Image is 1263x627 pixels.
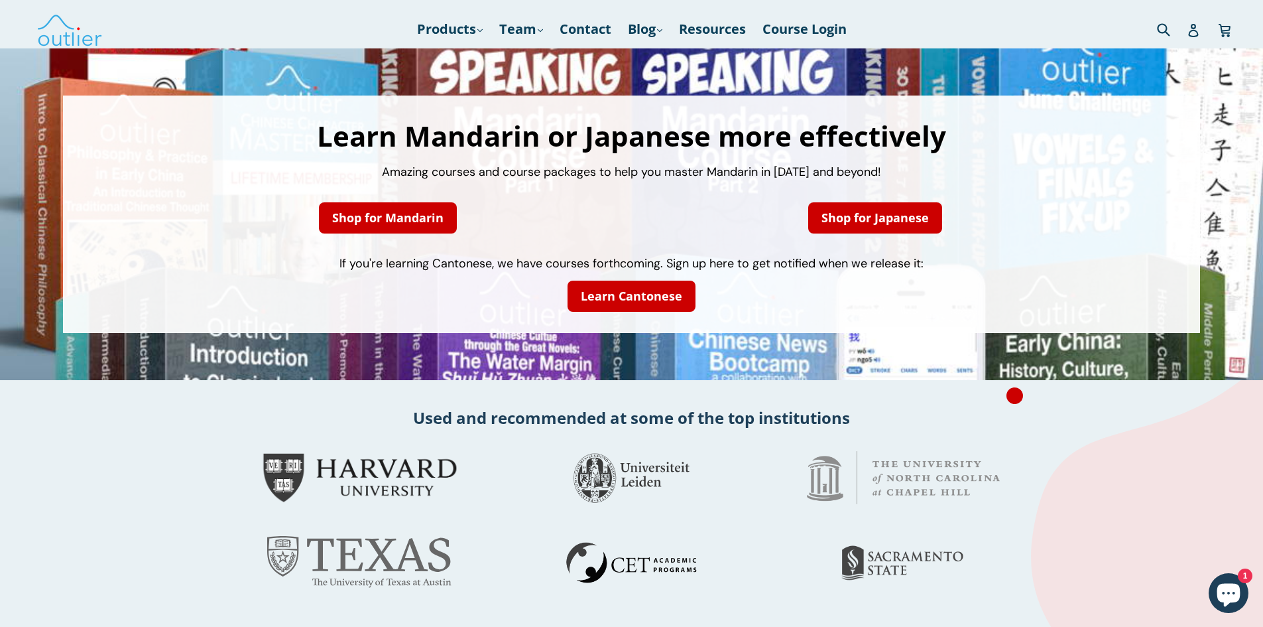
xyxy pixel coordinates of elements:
[756,17,853,41] a: Course Login
[621,17,669,41] a: Blog
[410,17,489,41] a: Products
[553,17,618,41] a: Contact
[76,122,1187,150] h1: Learn Mandarin or Japanese more effectively
[339,255,924,271] span: If you're learning Cantonese, we have courses forthcoming. Sign up here to get notified when we r...
[493,17,550,41] a: Team
[36,10,103,48] img: Outlier Linguistics
[382,164,881,180] span: Amazing courses and course packages to help you master Mandarin in [DATE] and beyond!
[1154,15,1190,42] input: Search
[672,17,752,41] a: Resources
[1205,573,1252,616] inbox-online-store-chat: Shopify online store chat
[319,202,457,234] a: Shop for Mandarin
[568,281,695,312] a: Learn Cantonese
[808,202,942,234] a: Shop for Japanese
